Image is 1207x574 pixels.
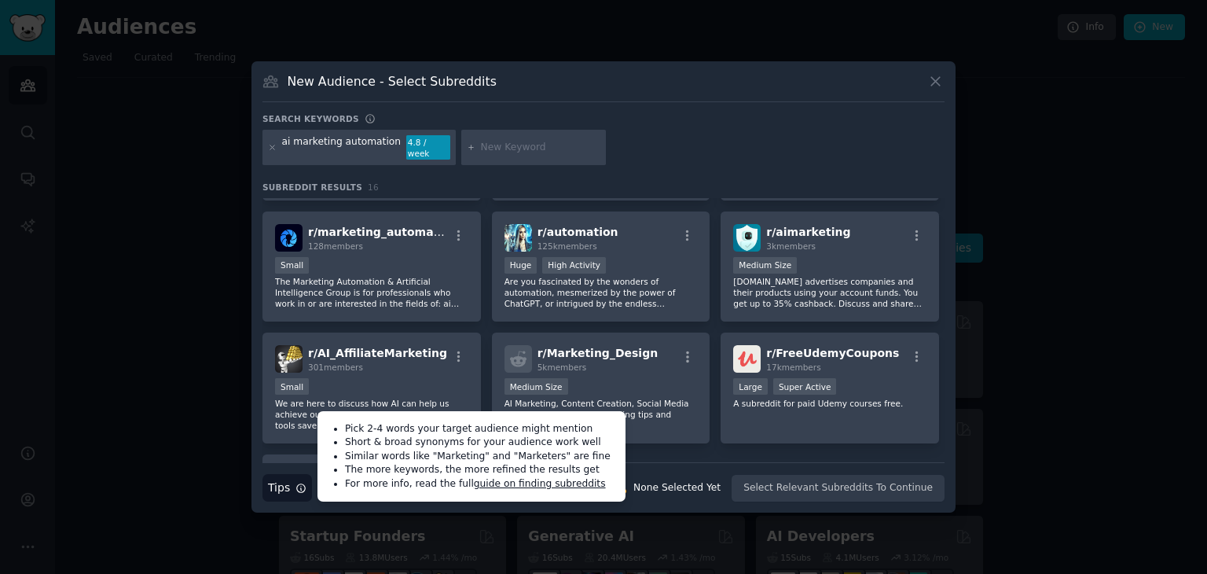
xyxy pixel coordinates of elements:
span: 17k members [766,362,820,372]
p: AI Marketing, Content Creation, Social Media Marketing, and other marketing tips and tricks. [504,398,698,431]
li: For more info, read the full [345,477,615,491]
span: r/ Marketing_Design [537,347,658,359]
h3: Search keywords [262,113,359,124]
p: A subreddit for paid Udemy courses free. [733,398,926,409]
button: Tips [262,474,312,502]
span: Tips [268,480,290,496]
div: Small [275,257,309,274]
img: aimarketing [733,224,761,252]
span: r/ FreeUdemyCoupons [766,347,899,359]
div: Huge [504,257,537,274]
a: guide on finding subreddits [474,478,606,489]
span: r/ automation [537,226,618,238]
div: Medium Size [504,378,568,395]
span: 3k members [766,241,816,251]
div: Small [275,378,309,395]
img: marketing_automation [275,224,303,252]
p: The Marketing Automation & Artificial Intelligence Group is for professionals who work in or are ... [275,276,468,309]
div: Medium Size [733,257,797,274]
li: Short & broad synonyms for your audience work well [345,436,615,450]
img: FreeUdemyCoupons [733,345,761,373]
span: 128 members [308,241,363,251]
span: 16 [368,182,379,192]
li: The more keywords, the more refined the results get [345,463,615,477]
img: automation [504,224,532,252]
p: We are here to discuss how AI can help us achieve our affiliate marketing goals. These tools save... [275,398,468,431]
input: New Keyword [481,141,600,155]
div: ai marketing automation [282,135,402,160]
span: r/ aimarketing [766,226,850,238]
div: None Selected Yet [633,481,721,495]
span: 125k members [537,241,597,251]
div: 4.8 / week [406,135,450,160]
span: r/ marketing_automation [308,226,458,238]
span: 301 members [308,362,363,372]
p: [DOMAIN_NAME] advertises companies and their products using your account funds. You get up to 35%... [733,276,926,309]
li: Similar words like "Marketing" and "Marketers" are fine [345,450,615,464]
img: AI_AffiliateMarketing [275,345,303,373]
div: Large [733,378,768,395]
h3: New Audience - Select Subreddits [288,73,497,90]
span: Subreddit Results [262,182,362,193]
li: Pick 2-4 words your target audience might mention [345,422,615,436]
span: 5k members [537,362,587,372]
p: Are you fascinated by the wonders of automation, mesmerized by the power of ChatGPT, or intrigued... [504,276,698,309]
div: High Activity [542,257,606,274]
span: r/ AI_AffiliateMarketing [308,347,447,359]
div: Super Active [773,378,837,395]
